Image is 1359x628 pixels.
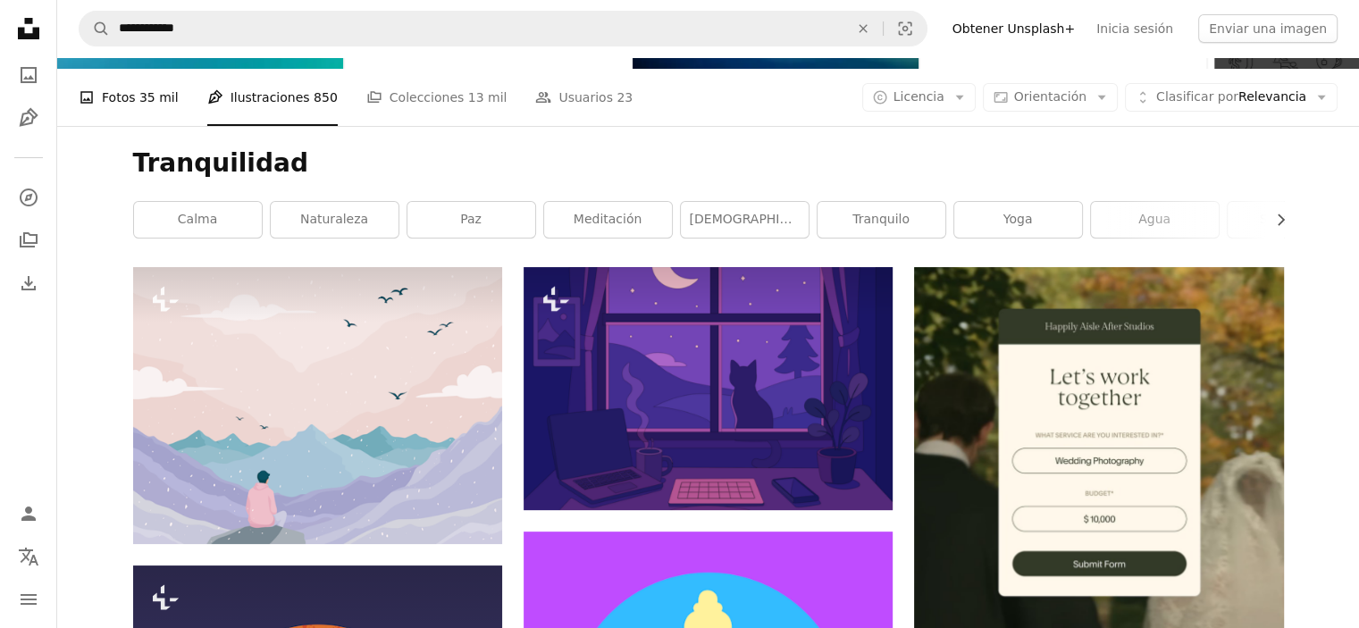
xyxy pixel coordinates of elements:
[407,202,535,238] a: paz
[1156,88,1306,106] span: Relevancia
[535,69,633,126] a: Usuarios 23
[843,12,883,46] button: Borrar
[133,147,1284,180] h1: Tranquilidad
[617,88,633,107] span: 23
[11,57,46,93] a: Fotos
[862,83,976,112] button: Licencia
[1264,202,1284,238] button: desplazar lista a la derecha
[544,202,672,238] a: meditación
[1014,89,1086,104] span: Orientación
[468,88,508,107] span: 13 mil
[79,11,927,46] form: Encuentra imágenes en todo el sitio
[133,398,502,414] a: Una persona sentada en una roca en medio de una montaña
[818,202,945,238] a: tranquilo
[983,83,1118,112] button: Orientación
[1125,83,1338,112] button: Clasificar porRelevancia
[11,222,46,258] a: Colecciones
[11,11,46,50] a: Inicio — Unsplash
[80,12,110,46] button: Buscar en Unsplash
[1091,202,1219,238] a: agua
[1086,14,1184,43] a: Inicia sesión
[1228,202,1355,238] a: serenidad
[893,89,944,104] span: Licencia
[134,202,262,238] a: calma
[681,202,809,238] a: [DEMOGRAPHIC_DATA]
[11,496,46,532] a: Iniciar sesión / Registrarse
[1156,89,1238,104] span: Clasificar por
[1198,14,1338,43] button: Enviar una imagen
[366,69,508,126] a: Colecciones 13 mil
[524,381,893,397] a: Acogedora escena nocturna con un gato mirando la luna.
[11,539,46,574] button: Idioma
[954,202,1082,238] a: yoga
[11,180,46,215] a: Explorar
[11,265,46,301] a: Historial de descargas
[271,202,398,238] a: naturaleza
[133,267,502,544] img: Una persona sentada en una roca en medio de una montaña
[884,12,927,46] button: Búsqueda visual
[11,100,46,136] a: Ilustraciones
[11,582,46,617] button: Menú
[79,69,179,126] a: Fotos 35 mil
[942,14,1086,43] a: Obtener Unsplash+
[139,88,179,107] span: 35 mil
[524,267,893,510] img: Acogedora escena nocturna con un gato mirando la luna.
